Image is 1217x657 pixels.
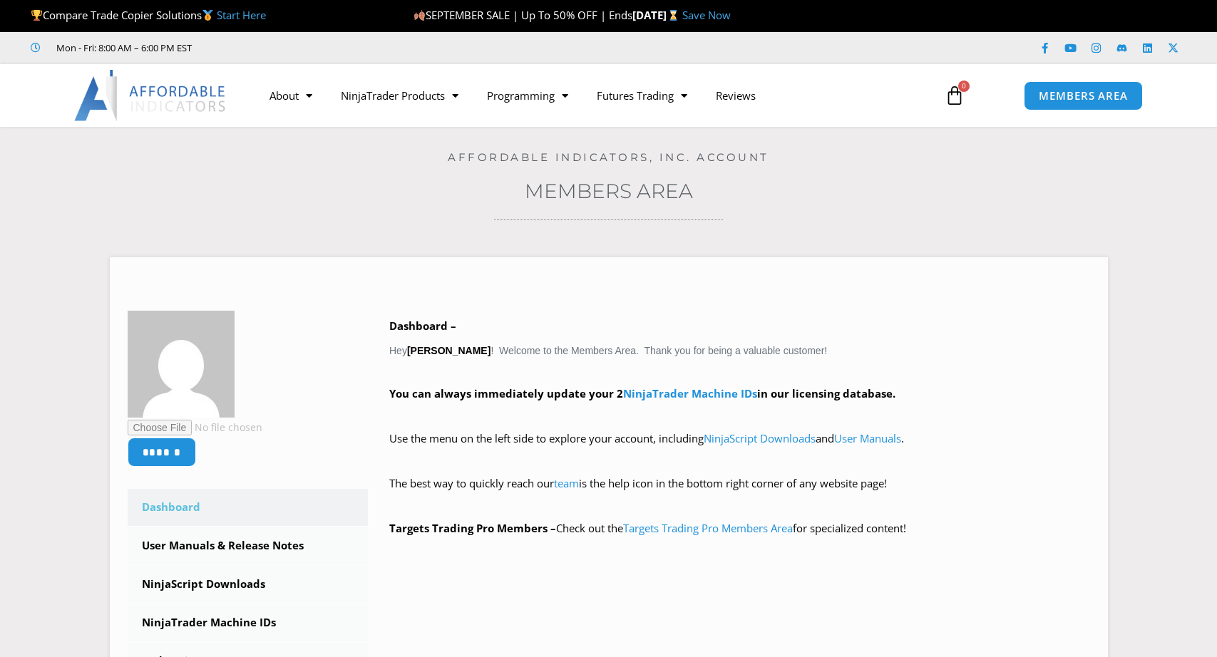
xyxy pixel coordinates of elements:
img: a494b84cbd3b50146e92c8d47044f99b8b062120adfec278539270dc0cbbfc9c [128,311,235,418]
span: 0 [958,81,970,92]
div: Hey ! Welcome to the Members Area. Thank you for being a valuable customer! [389,316,1090,539]
a: NinjaTrader Products [327,79,473,112]
strong: Targets Trading Pro Members – [389,521,556,535]
span: Mon - Fri: 8:00 AM – 6:00 PM EST [53,39,192,56]
a: Reviews [702,79,770,112]
iframe: Customer reviews powered by Trustpilot [212,41,426,55]
a: User Manuals [834,431,901,445]
p: Use the menu on the left side to explore your account, including and . [389,429,1090,469]
span: MEMBERS AREA [1039,90,1128,101]
img: 🍂 [414,10,425,21]
a: team [554,476,579,490]
strong: [PERSON_NAME] [407,345,491,356]
a: Save Now [682,8,731,22]
a: NinjaScript Downloads [704,431,816,445]
a: NinjaTrader Machine IDs [128,604,369,641]
a: Futures Trading [582,79,702,112]
img: 🏆 [31,10,42,21]
a: Start Here [217,8,266,22]
span: SEPTEMBER SALE | Up To 50% OFF | Ends [414,8,632,22]
img: LogoAI | Affordable Indicators – NinjaTrader [74,70,227,121]
a: Targets Trading Pro Members Area [623,521,793,535]
p: Check out the for specialized content! [389,519,1090,539]
b: Dashboard – [389,319,456,333]
p: The best way to quickly reach our is the help icon in the bottom right corner of any website page! [389,474,1090,514]
a: Programming [473,79,582,112]
a: Affordable Indicators, Inc. Account [448,150,769,164]
a: MEMBERS AREA [1024,81,1143,110]
a: About [255,79,327,112]
a: NinjaScript Downloads [128,566,369,603]
a: NinjaTrader Machine IDs [623,386,757,400]
a: 0 [923,75,986,116]
a: User Manuals & Release Notes [128,527,369,564]
strong: [DATE] [632,8,682,22]
img: 🥇 [202,10,213,21]
img: ⌛ [668,10,679,21]
a: Dashboard [128,489,369,526]
strong: You can always immediately update your 2 in our licensing database. [389,386,895,400]
a: Members Area [525,179,693,203]
span: Compare Trade Copier Solutions [31,8,266,22]
nav: Menu [255,79,928,112]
